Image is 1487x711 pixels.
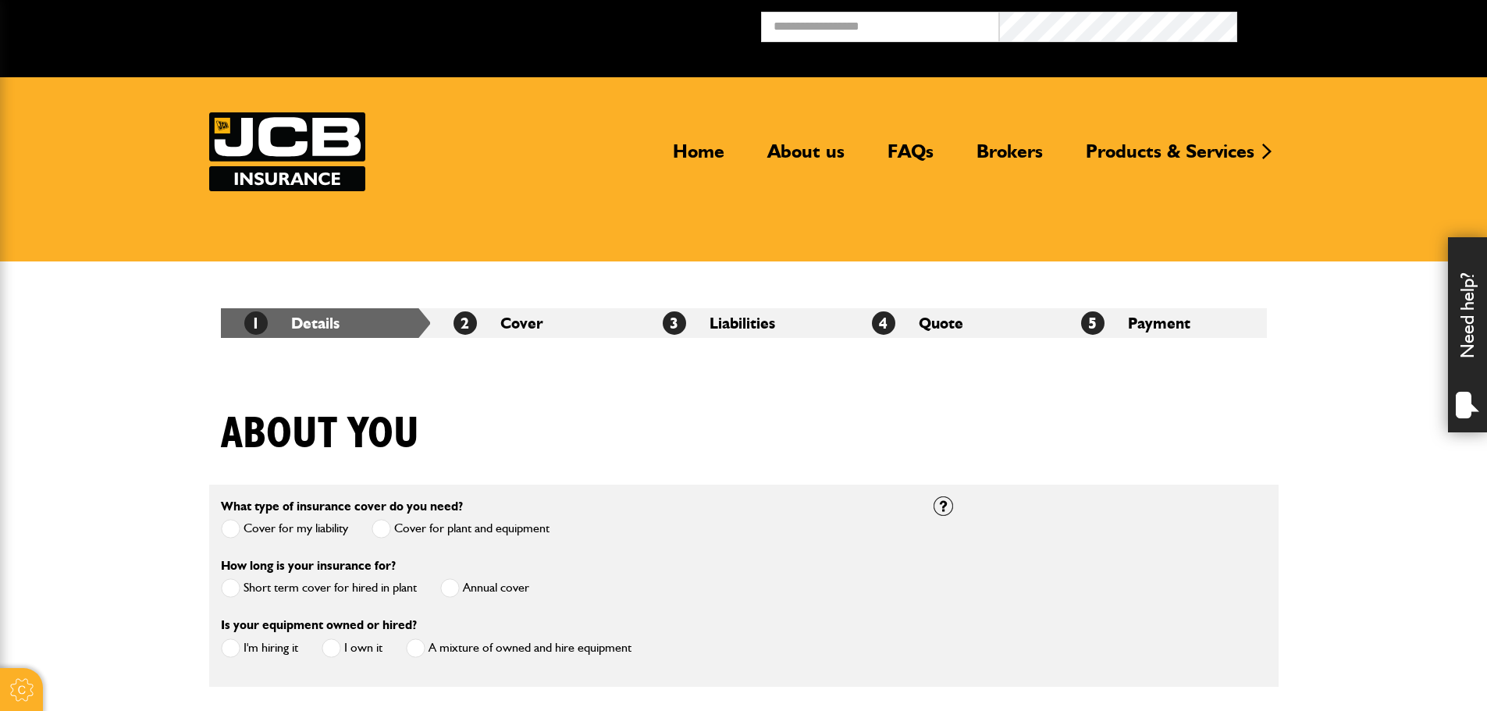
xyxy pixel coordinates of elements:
[322,638,382,658] label: I own it
[663,311,686,335] span: 3
[1058,308,1267,338] li: Payment
[1081,311,1105,335] span: 5
[1237,12,1475,36] button: Broker Login
[1448,237,1487,432] div: Need help?
[221,519,348,539] label: Cover for my liability
[661,140,736,176] a: Home
[876,140,945,176] a: FAQs
[430,308,639,338] li: Cover
[221,560,396,572] label: How long is your insurance for?
[756,140,856,176] a: About us
[221,638,298,658] label: I'm hiring it
[1074,140,1266,176] a: Products & Services
[244,311,268,335] span: 1
[872,311,895,335] span: 4
[440,578,529,598] label: Annual cover
[209,112,365,191] a: JCB Insurance Services
[221,578,417,598] label: Short term cover for hired in plant
[406,638,631,658] label: A mixture of owned and hire equipment
[639,308,848,338] li: Liabilities
[221,408,419,460] h1: About you
[221,500,463,513] label: What type of insurance cover do you need?
[209,112,365,191] img: JCB Insurance Services logo
[221,619,417,631] label: Is your equipment owned or hired?
[221,308,430,338] li: Details
[965,140,1055,176] a: Brokers
[372,519,550,539] label: Cover for plant and equipment
[454,311,477,335] span: 2
[848,308,1058,338] li: Quote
